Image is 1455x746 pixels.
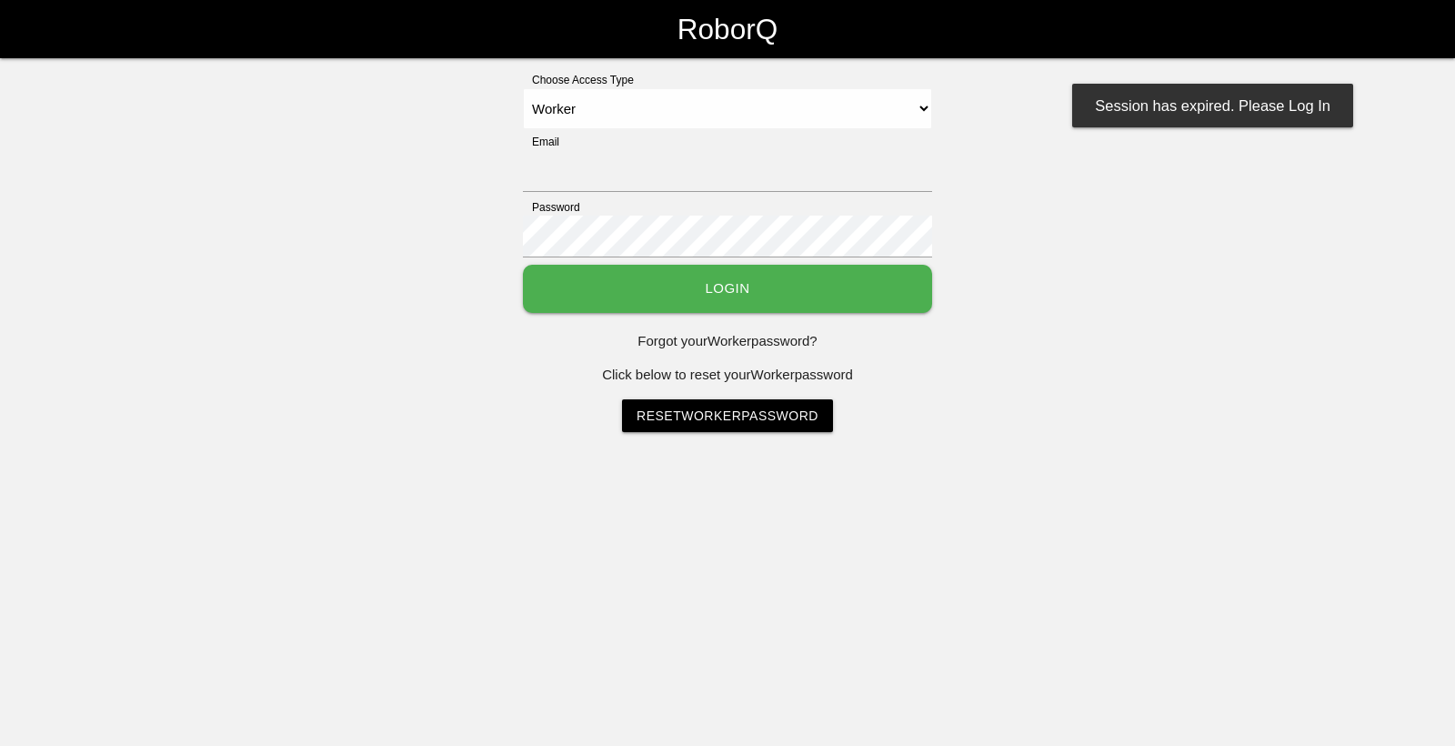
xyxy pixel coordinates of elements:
p: Click below to reset your Worker password [523,365,932,386]
button: Login [523,265,932,313]
div: Session has expired. Please Log In [1072,84,1353,127]
label: Password [523,199,580,216]
p: Forgot your Worker password? [523,331,932,352]
label: Choose Access Type [523,72,634,88]
a: ResetWorkerPassword [622,399,833,432]
label: Email [523,134,559,150]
